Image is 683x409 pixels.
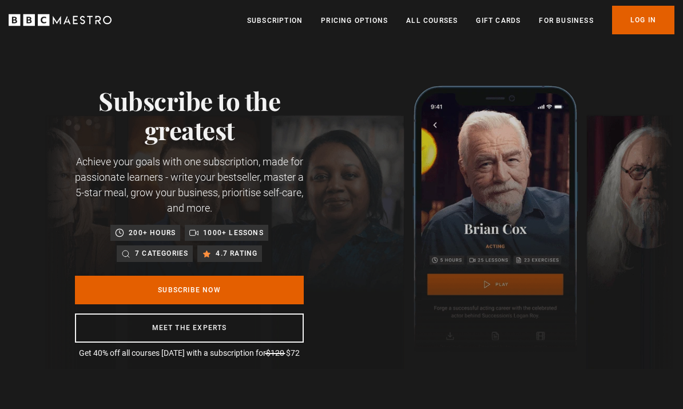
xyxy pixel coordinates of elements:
a: Pricing Options [321,15,388,26]
nav: Primary [247,6,674,34]
p: 1000+ lessons [203,227,264,239]
p: Get 40% off all courses [DATE] with a subscription for [75,347,304,359]
p: 200+ hours [129,227,176,239]
p: 7 categories [135,248,188,259]
a: All Courses [406,15,458,26]
a: Subscribe Now [75,276,304,304]
p: Achieve your goals with one subscription, made for passionate learners - write your bestseller, m... [75,154,304,216]
a: Gift Cards [476,15,521,26]
a: Subscription [247,15,303,26]
span: $120 [266,348,284,358]
a: Meet the experts [75,313,304,343]
h1: Subscribe to the greatest [75,86,304,145]
p: 4.7 rating [216,248,257,259]
svg: BBC Maestro [9,11,112,29]
a: Log In [612,6,674,34]
a: For business [539,15,593,26]
span: $72 [286,348,300,358]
